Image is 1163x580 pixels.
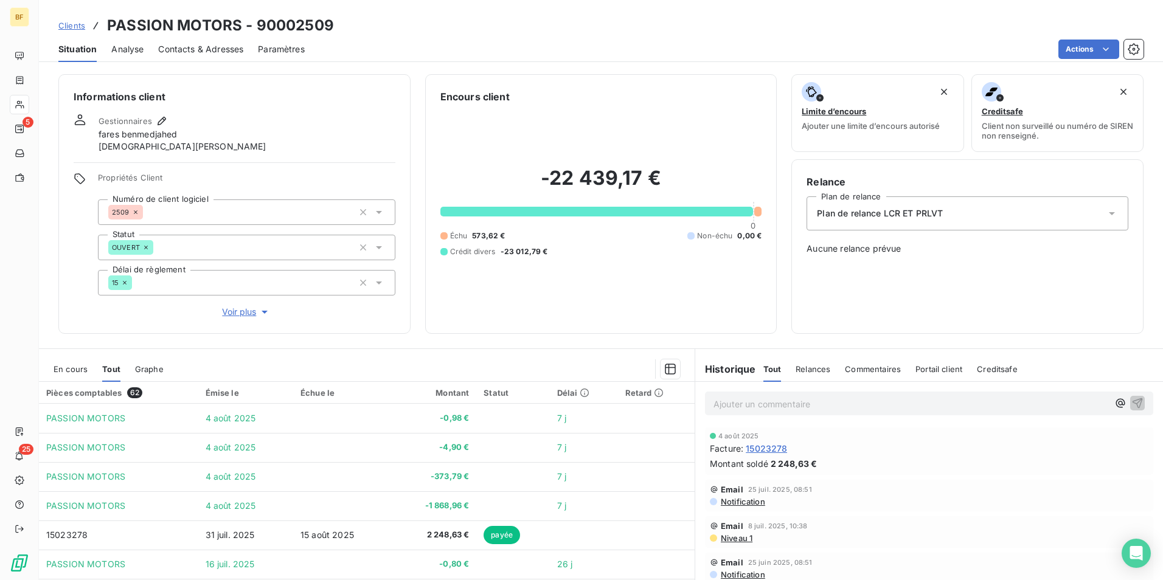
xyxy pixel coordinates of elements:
span: Échu [450,230,468,241]
span: Tout [102,364,120,374]
span: 4 août 2025 [206,471,256,482]
span: En cours [54,364,88,374]
a: Clients [58,19,85,32]
button: Voir plus [98,305,395,319]
h6: Informations client [74,89,395,104]
span: Plan de relance LCR ET PRLVT [817,207,943,219]
span: 15 août 2025 [300,530,354,540]
span: 62 [127,387,142,398]
h3: PASSION MOTORS - 90002509 [107,15,334,36]
span: Gestionnaires [99,116,152,126]
h6: Encours client [440,89,510,104]
button: Limite d’encoursAjouter une limite d’encours autorisé [791,74,963,152]
span: 15 [112,279,119,286]
span: 7 j [557,471,566,482]
div: Retard [625,388,687,398]
span: Notification [720,570,765,579]
span: PASSION MOTORS [46,500,125,511]
span: Facture : [710,442,743,455]
span: -0,98 € [398,412,469,424]
span: Commentaires [845,364,901,374]
span: Situation [58,43,97,55]
span: 8 juil. 2025, 10:38 [748,522,808,530]
span: -373,79 € [398,471,469,483]
h6: Historique [695,362,756,376]
span: 0 [751,221,755,230]
span: Email [721,485,743,494]
span: Portail client [915,364,962,374]
span: 7 j [557,442,566,452]
span: Niveau 1 [720,533,752,543]
span: Client non surveillé ou numéro de SIREN non renseigné. [982,121,1133,140]
span: -4,90 € [398,441,469,454]
span: PASSION MOTORS [46,442,125,452]
span: OUVERT [112,244,140,251]
span: Paramètres [258,43,305,55]
span: [DEMOGRAPHIC_DATA][PERSON_NAME] [99,140,266,153]
span: Creditsafe [977,364,1018,374]
span: 15023278 [746,442,787,455]
span: 4 août 2025 [718,432,759,440]
input: Ajouter une valeur [132,277,142,288]
span: 4 août 2025 [206,500,256,511]
button: CreditsafeClient non surveillé ou numéro de SIREN non renseigné. [971,74,1144,152]
span: -0,80 € [398,558,469,570]
div: Statut [484,388,542,398]
span: Propriétés Client [98,173,395,190]
span: Analyse [111,43,144,55]
div: Montant [398,388,469,398]
span: 4 août 2025 [206,413,256,423]
button: Actions [1058,40,1119,59]
div: Échue le [300,388,384,398]
span: Voir plus [222,306,271,318]
span: Contacts & Adresses [158,43,243,55]
span: -1 868,96 € [398,500,469,512]
span: 15023278 [46,530,88,540]
div: Émise le [206,388,286,398]
span: payée [484,526,520,544]
span: 7 j [557,500,566,511]
span: Relances [796,364,830,374]
span: 25 juil. 2025, 08:51 [748,486,812,493]
div: Délai [557,388,611,398]
span: 31 juil. 2025 [206,530,255,540]
span: -23 012,79 € [501,246,548,257]
span: fares benmedjahed [99,128,178,140]
span: PASSION MOTORS [46,471,125,482]
span: 25 [19,444,33,455]
input: Ajouter une valeur [153,242,163,253]
span: Non-échu [697,230,732,241]
span: Ajouter une limite d’encours autorisé [802,121,940,131]
span: Aucune relance prévue [807,243,1128,255]
span: 7 j [557,413,566,423]
span: Creditsafe [982,106,1023,116]
span: 26 j [557,559,573,569]
span: Graphe [135,364,164,374]
div: Pièces comptables [46,387,191,398]
span: Crédit divers [450,246,496,257]
span: 16 juil. 2025 [206,559,255,569]
span: Montant soldé [710,457,768,470]
span: 0,00 € [737,230,762,241]
span: 2 248,63 € [771,457,818,470]
span: 5 [23,117,33,128]
div: BF [10,7,29,27]
input: Ajouter une valeur [143,207,153,218]
span: 573,62 € [472,230,505,241]
span: PASSION MOTORS [46,559,125,569]
span: 2 248,63 € [398,529,469,541]
span: 4 août 2025 [206,442,256,452]
span: Email [721,521,743,531]
a: 5 [10,119,29,139]
span: Limite d’encours [802,106,866,116]
h6: Relance [807,174,1128,189]
span: Email [721,558,743,567]
img: Logo LeanPay [10,553,29,573]
span: 25 juin 2025, 08:51 [748,559,813,566]
span: PASSION MOTORS [46,413,125,423]
span: Tout [763,364,782,374]
div: Open Intercom Messenger [1122,539,1151,568]
h2: -22 439,17 € [440,166,762,202]
span: Notification [720,497,765,506]
span: 2509 [112,209,130,216]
